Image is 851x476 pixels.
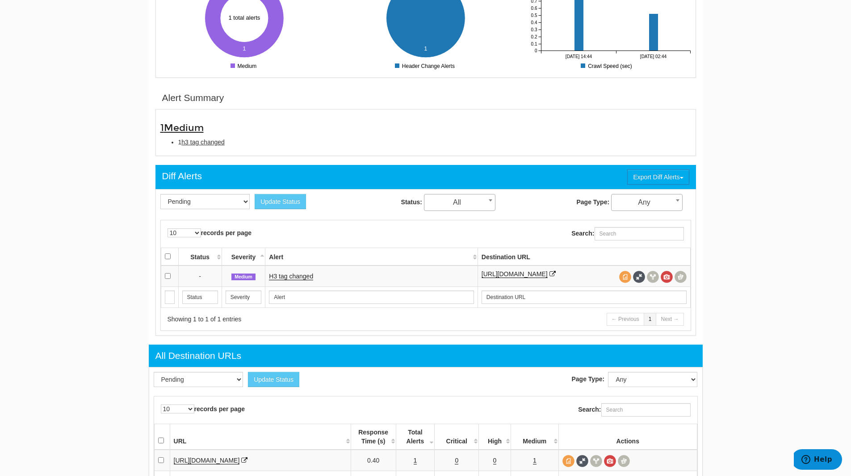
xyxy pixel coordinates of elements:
span: Any [612,196,682,209]
span: View screenshot [661,271,673,283]
span: View screenshot [604,455,616,467]
th: Medium &nbsp;: activate to sort column ascending [511,424,558,450]
input: Search [182,291,218,304]
span: All [424,194,495,211]
tspan: 0.5 [531,13,537,18]
li: 1 [178,138,691,147]
button: Update Status [255,194,306,209]
tspan: 0.2 [531,34,537,39]
select: records per page [168,228,201,237]
label: records per page [161,404,245,413]
input: Search [482,291,687,304]
th: High &nbsp;: activate to sort column ascending [479,424,511,450]
a: [URL][DOMAIN_NAME] [482,270,548,278]
span: Medium [164,122,204,134]
span: 1 [160,122,204,134]
div: All Destination URLs [155,349,242,362]
th: Total Alerts &nbsp;: activate to sort column ascending [396,424,434,450]
text: 1 total alerts [229,14,260,21]
span: Any [611,194,683,211]
span: Compare screenshots [675,271,687,283]
tspan: 0.3 [531,27,537,32]
a: 0 [493,457,497,464]
a: 1 [533,457,537,464]
label: Search: [571,227,683,240]
iframe: Opens a widget where you can find more information [794,449,842,472]
td: - [178,265,222,287]
th: Response Time (s): activate to sort column ascending [351,424,396,450]
span: View headers [647,271,659,283]
th: Alert: activate to sort column ascending [265,248,478,265]
strong: Status: [401,198,422,206]
a: ← Previous [607,313,644,326]
tspan: [DATE] 02:44 [640,54,667,59]
span: h3 tag changed [181,139,225,146]
div: Showing 1 to 1 of 1 entries [168,315,415,324]
span: Full Source Diff [633,271,645,283]
th: Critical &nbsp;: activate to sort column ascending [435,424,479,450]
span: View source [619,271,631,283]
tspan: 0.6 [531,6,537,11]
input: Search: [601,403,691,417]
label: Search: [578,403,690,417]
tspan: [DATE] 14:44 [565,54,592,59]
button: Export Diff Alerts [627,169,689,185]
a: 1 [414,457,417,464]
input: Search [269,291,474,304]
span: All [424,196,495,209]
span: View headers [590,455,602,467]
span: Full Source Diff [576,455,588,467]
span: Compare screenshots [618,455,630,467]
tspan: 0 [534,48,537,53]
a: 1 [644,313,657,326]
label: records per page [168,228,252,237]
th: URL: activate to sort column ascending [170,424,351,450]
div: Diff Alerts [162,169,202,183]
tspan: 0.4 [531,20,537,25]
a: 0 [455,457,458,464]
span: Medium [231,274,256,281]
th: Destination URL [478,248,690,265]
a: [URL][DOMAIN_NAME] [174,457,240,464]
th: Actions [559,424,697,450]
a: H3 tag changed [269,273,313,280]
strong: Page Type: [576,198,609,206]
th: Status: activate to sort column ascending [178,248,222,265]
span: View source [562,455,574,467]
select: records per page [161,404,194,413]
th: Severity: activate to sort column descending [222,248,265,265]
label: Page Type: [572,375,607,383]
input: Search: [595,227,684,240]
input: Search [165,291,175,304]
div: Alert Summary [162,91,224,105]
button: Update Status [248,372,299,387]
input: Search [226,291,262,304]
tspan: 0.1 [531,42,537,46]
td: 0.40 [351,450,396,471]
a: Next → [656,313,683,326]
